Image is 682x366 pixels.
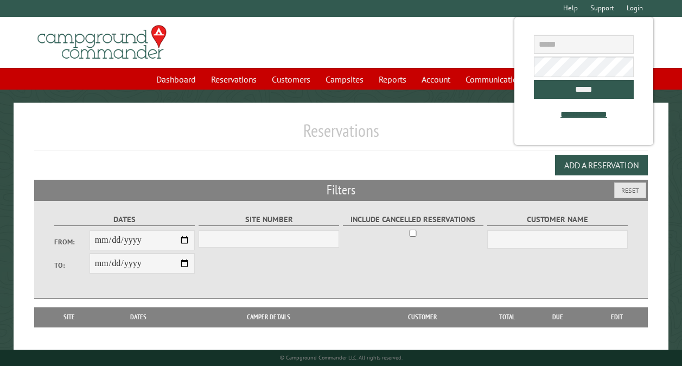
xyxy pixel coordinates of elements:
a: Reports [372,69,413,90]
a: Dashboard [150,69,202,90]
button: Reset [614,182,646,198]
label: From: [54,237,90,247]
label: To: [54,260,90,270]
label: Site Number [199,213,339,226]
h1: Reservations [34,120,648,150]
label: Dates [54,213,195,226]
button: Add a Reservation [555,155,648,175]
small: © Campground Commander LLC. All rights reserved. [280,354,403,361]
th: Total [486,307,529,327]
img: Campground Commander [34,21,170,64]
th: Dates [99,307,177,327]
th: Edit [587,307,648,327]
a: Campsites [319,69,370,90]
a: Communications [459,69,532,90]
a: Reservations [205,69,263,90]
th: Due [529,307,587,327]
th: Site [40,307,99,327]
th: Customer [359,307,485,327]
h2: Filters [34,180,648,200]
a: Customers [265,69,317,90]
a: Account [415,69,457,90]
label: Customer Name [487,213,628,226]
th: Camper Details [177,307,360,327]
label: Include Cancelled Reservations [343,213,483,226]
